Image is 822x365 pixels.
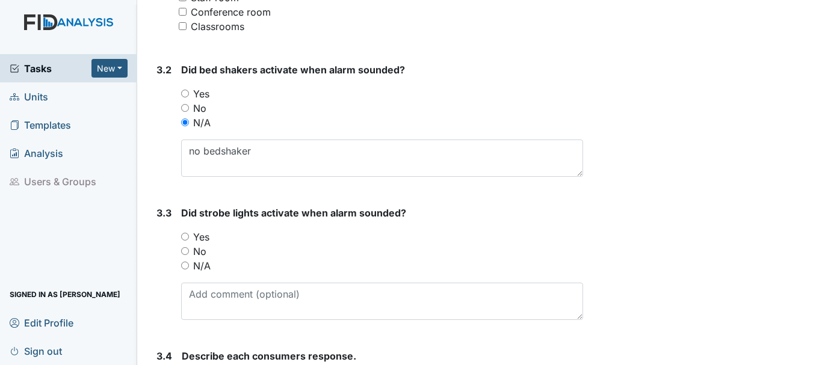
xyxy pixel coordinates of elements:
input: Yes [181,90,189,97]
input: Classrooms [179,22,187,30]
span: Did strobe lights activate when alarm sounded? [181,207,406,219]
input: N/A [181,262,189,269]
span: Describe each consumers response. [182,350,356,362]
label: Yes [193,87,209,101]
span: Signed in as [PERSON_NAME] [10,285,120,304]
label: Yes [193,230,209,244]
div: Conference room [191,5,271,19]
a: Tasks [10,61,91,76]
label: 3.4 [156,349,172,363]
span: Templates [10,115,71,134]
span: Units [10,87,48,106]
label: N/A [193,259,211,273]
label: No [193,101,206,115]
div: Classrooms [191,19,244,34]
span: Edit Profile [10,313,73,332]
label: 3.3 [156,206,172,220]
span: Did bed shakers activate when alarm sounded? [181,64,405,76]
label: N/A [193,115,211,130]
label: No [193,244,206,259]
input: No [181,247,189,255]
input: No [181,104,189,112]
span: Sign out [10,342,62,360]
input: N/A [181,118,189,126]
label: 3.2 [156,63,172,77]
span: Analysis [10,144,63,162]
input: Yes [181,233,189,241]
input: Conference room [179,8,187,16]
button: New [91,59,128,78]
